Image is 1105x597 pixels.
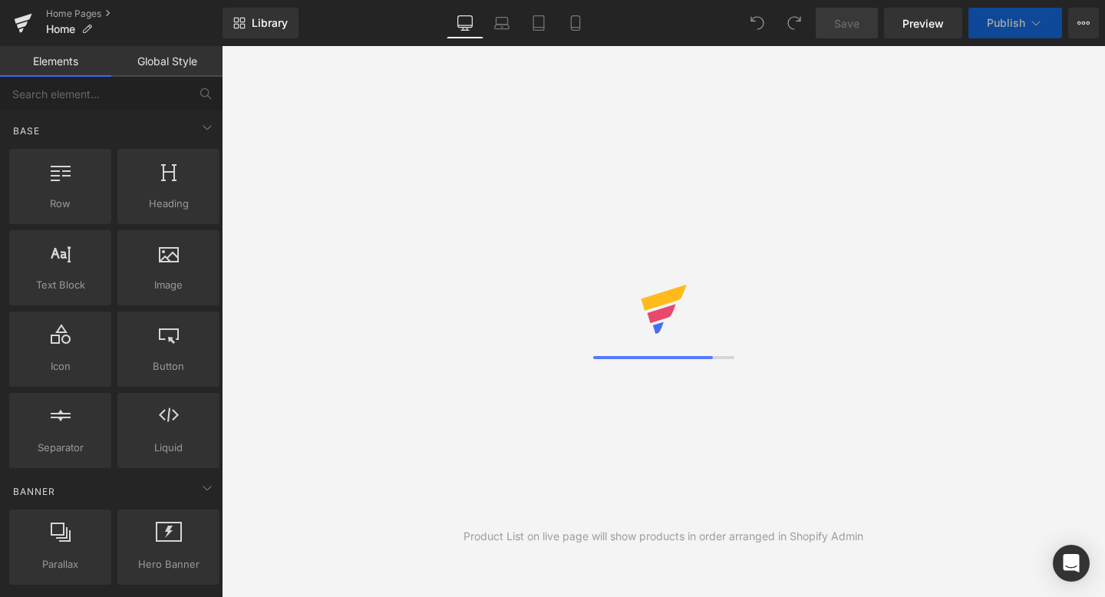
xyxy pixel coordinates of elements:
[987,17,1025,29] span: Publish
[46,8,223,20] a: Home Pages
[520,8,557,38] a: Tablet
[463,528,863,545] div: Product List on live page will show products in order arranged in Shopify Admin
[14,440,107,456] span: Separator
[252,16,288,30] span: Library
[14,358,107,374] span: Icon
[122,277,215,293] span: Image
[1068,8,1099,38] button: More
[12,124,41,138] span: Base
[447,8,483,38] a: Desktop
[223,8,299,38] a: New Library
[122,196,215,212] span: Heading
[968,8,1062,38] button: Publish
[122,556,215,572] span: Hero Banner
[111,46,223,77] a: Global Style
[1053,545,1090,582] div: Open Intercom Messenger
[122,358,215,374] span: Button
[557,8,594,38] a: Mobile
[12,484,57,499] span: Banner
[779,8,810,38] button: Redo
[902,15,944,31] span: Preview
[122,440,215,456] span: Liquid
[834,15,859,31] span: Save
[884,8,962,38] a: Preview
[14,277,107,293] span: Text Block
[483,8,520,38] a: Laptop
[742,8,773,38] button: Undo
[14,196,107,212] span: Row
[14,556,107,572] span: Parallax
[46,23,75,35] span: Home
